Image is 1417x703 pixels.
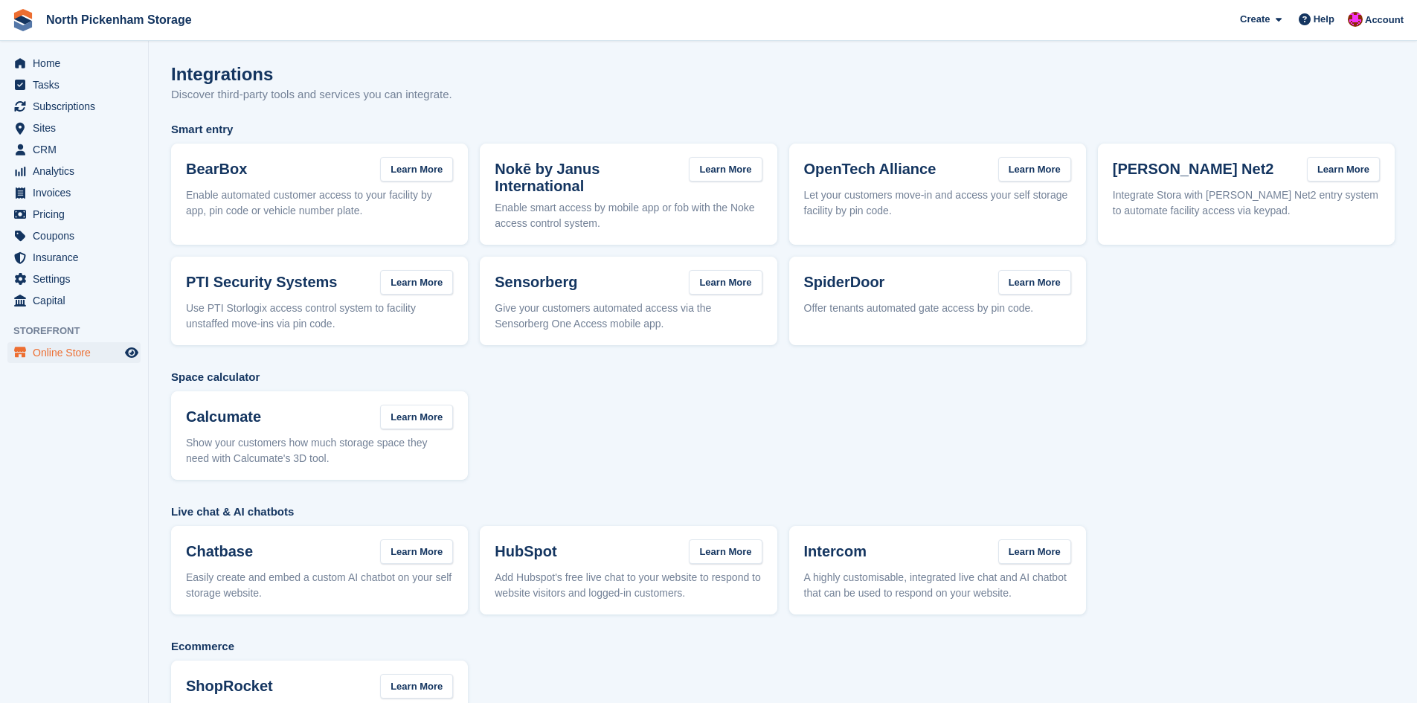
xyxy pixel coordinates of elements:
[998,270,1071,295] a: Learn More
[7,204,141,225] a: menu
[689,157,762,182] a: Learn More
[495,543,556,560] h3: HubSpot
[171,369,1395,386] span: Space calculator
[495,274,577,291] h3: Sensorberg
[186,274,337,291] h3: PTI Security Systems
[33,269,122,289] span: Settings
[495,301,762,332] p: Give your customers automated access via the Sensorberg One Access mobile app.
[1113,187,1380,219] p: Integrate Stora with [PERSON_NAME] Net2 entry system to automate facility access via keypad.
[380,674,453,699] a: Learn More
[123,344,141,362] a: Preview store
[804,301,1071,316] p: Offer tenants automated gate access by pin code.
[998,157,1071,182] a: Learn More
[33,139,122,160] span: CRM
[171,504,1395,521] span: Live chat & AI chatbots
[171,121,1395,138] span: Smart entry
[33,342,122,363] span: Online Store
[1314,12,1334,27] span: Help
[33,290,122,311] span: Capital
[33,204,122,225] span: Pricing
[7,96,141,117] a: menu
[171,64,452,84] h1: Integrations
[12,9,34,31] img: stora-icon-8386f47178a22dfd0bd8f6a31ec36ba5ce8667c1dd55bd0f319d3a0aa187defe.svg
[7,182,141,203] a: menu
[7,161,141,182] a: menu
[804,161,936,178] h3: OpenTech Alliance
[1348,12,1363,27] img: Dylan Taylor
[380,157,453,182] a: Learn More
[380,405,453,429] a: Learn More
[186,187,453,219] p: Enable automated customer access to your facility by app, pin code or vehicle number plate.
[7,74,141,95] a: menu
[998,539,1071,564] a: Learn More
[13,324,148,338] span: Storefront
[380,270,453,295] a: Learn More
[804,570,1071,601] p: A highly customisable, integrated live chat and AI chatbot that can be used to respond on your we...
[186,408,261,426] h3: Calcumate
[7,118,141,138] a: menu
[33,53,122,74] span: Home
[1307,157,1380,182] a: Learn More
[186,570,453,601] p: Easily create and embed a custom AI chatbot on your self storage website.
[1365,13,1404,28] span: Account
[7,290,141,311] a: menu
[804,543,867,560] h3: Intercom
[1240,12,1270,27] span: Create
[1113,161,1274,178] h3: [PERSON_NAME] Net2
[186,435,453,466] p: Show your customers how much storage space they need with Calcumate's 3D tool.
[186,301,453,332] p: Use PTI Storlogix access control system to facility unstaffed move-ins via pin code.
[7,342,141,363] a: menu
[380,539,453,564] a: Learn More
[7,53,141,74] a: menu
[495,200,762,231] p: Enable smart access by mobile app or fob with the Noke access control system.
[7,247,141,268] a: menu
[33,161,122,182] span: Analytics
[7,139,141,160] a: menu
[7,225,141,246] a: menu
[33,182,122,203] span: Invoices
[804,187,1071,219] p: Let your customers move-in and access your self storage facility by pin code.
[171,638,1395,655] span: Ecommerce
[33,225,122,246] span: Coupons
[495,161,672,194] h3: Nokē by Janus International
[495,570,762,601] p: Add Hubspot's free live chat to your website to respond to website visitors and logged-in customers.
[804,274,885,291] h3: SpiderDoor
[33,247,122,268] span: Insurance
[689,270,762,295] a: Learn More
[186,161,247,178] h3: BearBox
[33,118,122,138] span: Sites
[171,86,452,103] p: Discover third-party tools and services you can integrate.
[7,269,141,289] a: menu
[689,539,762,564] a: Learn More
[33,74,122,95] span: Tasks
[186,678,273,695] h3: ShopRocket
[186,543,253,560] h3: Chatbase
[33,96,122,117] span: Subscriptions
[40,7,198,32] a: North Pickenham Storage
